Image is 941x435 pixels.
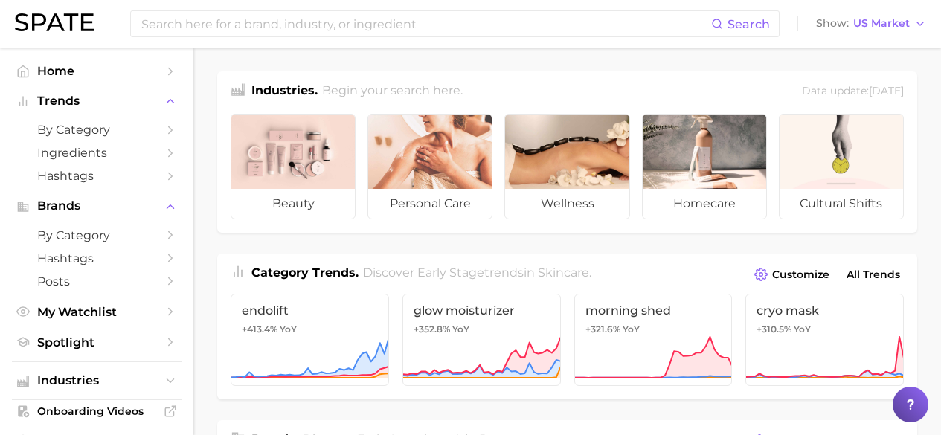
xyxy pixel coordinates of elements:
[745,294,904,386] a: cryo mask+310.5% YoY
[280,323,297,335] span: YoY
[12,164,182,187] a: Hashtags
[37,228,156,242] span: by Category
[843,265,904,285] a: All Trends
[368,189,492,219] span: personal care
[414,303,550,318] span: glow moisturizer
[12,400,182,422] a: Onboarding Videos
[37,169,156,183] span: Hashtags
[37,374,156,387] span: Industries
[12,370,182,392] button: Industries
[643,189,766,219] span: homecare
[322,82,463,102] h2: Begin your search here.
[37,94,156,108] span: Trends
[12,195,182,217] button: Brands
[37,305,156,319] span: My Watchlist
[452,323,469,335] span: YoY
[757,323,791,335] span: +310.5%
[12,141,182,164] a: Ingredients
[779,114,904,219] a: cultural shifts
[12,118,182,141] a: by Category
[816,19,849,28] span: Show
[12,59,182,83] a: Home
[12,247,182,270] a: Hashtags
[12,90,182,112] button: Trends
[623,323,640,335] span: YoY
[251,82,318,102] h1: Industries.
[37,335,156,349] span: Spotlight
[242,323,277,335] span: +413.4%
[757,303,893,318] span: cryo mask
[12,270,182,293] a: Posts
[231,294,389,386] a: endolift+413.4% YoY
[12,300,182,323] a: My Watchlist
[642,114,767,219] a: homecare
[367,114,492,219] a: personal care
[12,224,182,247] a: by Category
[505,189,629,219] span: wellness
[751,264,833,285] button: Customize
[585,323,620,335] span: +321.6%
[12,331,182,354] a: Spotlight
[414,323,450,335] span: +352.8%
[37,251,156,265] span: Hashtags
[363,265,591,280] span: Discover Early Stage trends in .
[15,13,94,31] img: SPATE
[140,11,711,36] input: Search here for a brand, industry, or ingredient
[231,189,355,219] span: beauty
[37,405,156,418] span: Onboarding Videos
[812,14,930,33] button: ShowUS Market
[242,303,378,318] span: endolift
[847,268,900,281] span: All Trends
[780,189,903,219] span: cultural shifts
[504,114,629,219] a: wellness
[772,268,829,281] span: Customize
[37,123,156,137] span: by Category
[402,294,561,386] a: glow moisturizer+352.8% YoY
[37,274,156,289] span: Posts
[574,294,733,386] a: morning shed+321.6% YoY
[37,146,156,160] span: Ingredients
[802,82,904,102] div: Data update: [DATE]
[853,19,910,28] span: US Market
[251,265,359,280] span: Category Trends .
[231,114,356,219] a: beauty
[37,64,156,78] span: Home
[794,323,811,335] span: YoY
[728,17,770,31] span: Search
[538,265,589,280] span: skincare
[37,199,156,213] span: Brands
[585,303,722,318] span: morning shed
